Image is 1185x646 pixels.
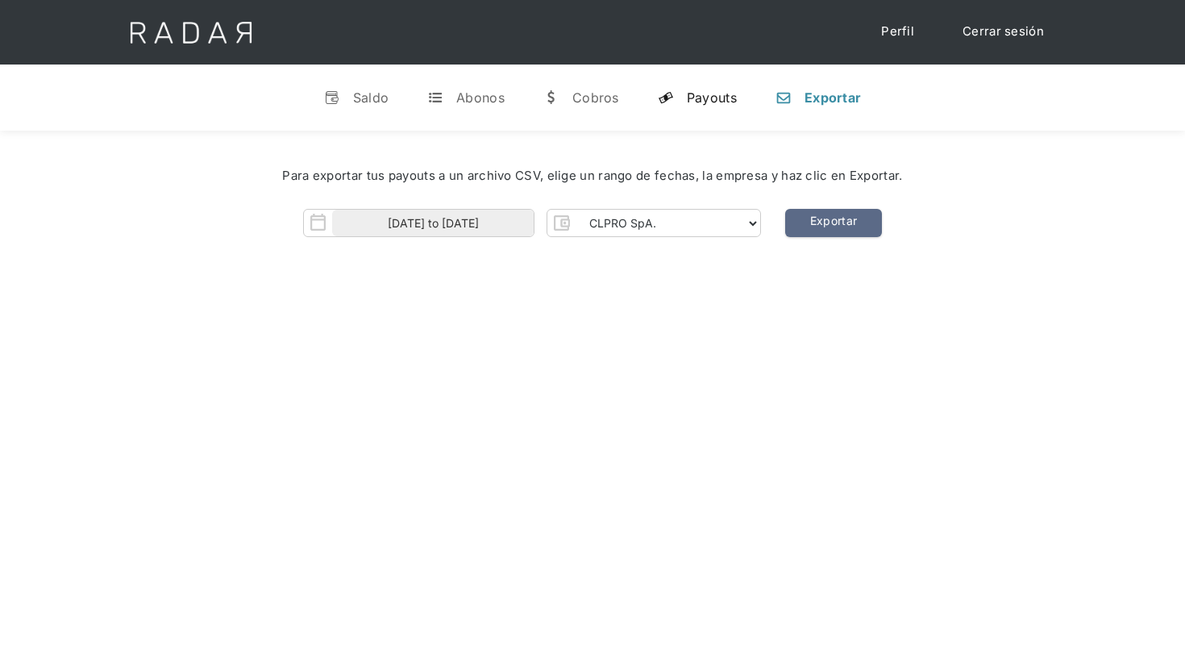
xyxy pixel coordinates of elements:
[572,90,619,106] div: Cobros
[946,16,1060,48] a: Cerrar sesión
[805,90,861,106] div: Exportar
[543,90,559,106] div: w
[865,16,930,48] a: Perfil
[456,90,505,106] div: Abonos
[324,90,340,106] div: v
[658,90,674,106] div: y
[687,90,737,106] div: Payouts
[48,167,1137,185] div: Para exportar tus payouts a un archivo CSV, elige un rango de fechas, la empresa y haz clic en Ex...
[427,90,443,106] div: t
[303,209,761,237] form: Form
[785,209,882,237] a: Exportar
[353,90,389,106] div: Saldo
[775,90,792,106] div: n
